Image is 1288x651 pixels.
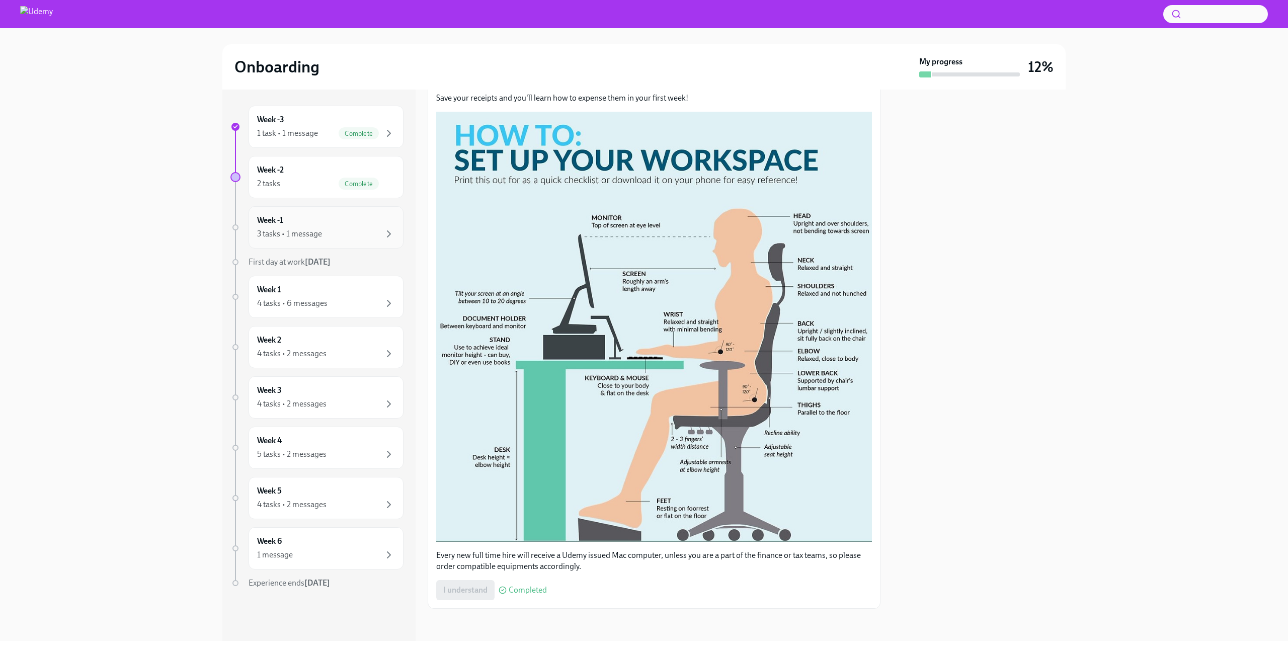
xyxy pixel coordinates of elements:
div: 1 task • 1 message [257,128,318,139]
strong: My progress [919,56,962,67]
strong: [DATE] [305,257,331,267]
img: Udemy [20,6,53,22]
h6: Week 3 [257,385,282,396]
span: Completed [509,586,547,594]
a: Week 45 tasks • 2 messages [230,427,404,469]
a: Week 61 message [230,527,404,569]
span: Experience ends [249,578,330,588]
a: First day at work[DATE] [230,257,404,268]
h2: Onboarding [234,57,319,77]
h3: 12% [1028,58,1054,76]
div: 3 tasks • 1 message [257,228,322,239]
a: Week 34 tasks • 2 messages [230,376,404,419]
div: 2 tasks [257,178,280,189]
a: Week -31 task • 1 messageComplete [230,106,404,148]
p: Save your receipts and you'll learn how to expense them in your first week! [436,93,872,104]
h6: Week 4 [257,435,282,446]
span: Complete [339,180,379,188]
p: Every new full time hire will receive a Udemy issued Mac computer, unless you are a part of the f... [436,550,872,572]
a: Week -13 tasks • 1 message [230,206,404,249]
div: 4 tasks • 2 messages [257,348,327,359]
div: 1 message [257,549,293,560]
h6: Week -1 [257,215,283,226]
a: Week -22 tasksComplete [230,156,404,198]
h6: Week 6 [257,536,282,547]
h6: Week -2 [257,165,284,176]
div: 4 tasks • 2 messages [257,499,327,510]
a: Week 54 tasks • 2 messages [230,477,404,519]
h6: Week 5 [257,485,282,497]
strong: [DATE] [304,578,330,588]
h6: Week -3 [257,114,284,125]
a: Week 14 tasks • 6 messages [230,276,404,318]
span: First day at work [249,257,331,267]
button: Zoom image [436,112,872,542]
div: 5 tasks • 2 messages [257,449,327,460]
div: 4 tasks • 2 messages [257,398,327,410]
h6: Week 2 [257,335,281,346]
a: Week 24 tasks • 2 messages [230,326,404,368]
div: 4 tasks • 6 messages [257,298,328,309]
span: Complete [339,130,379,137]
h6: Week 1 [257,284,281,295]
